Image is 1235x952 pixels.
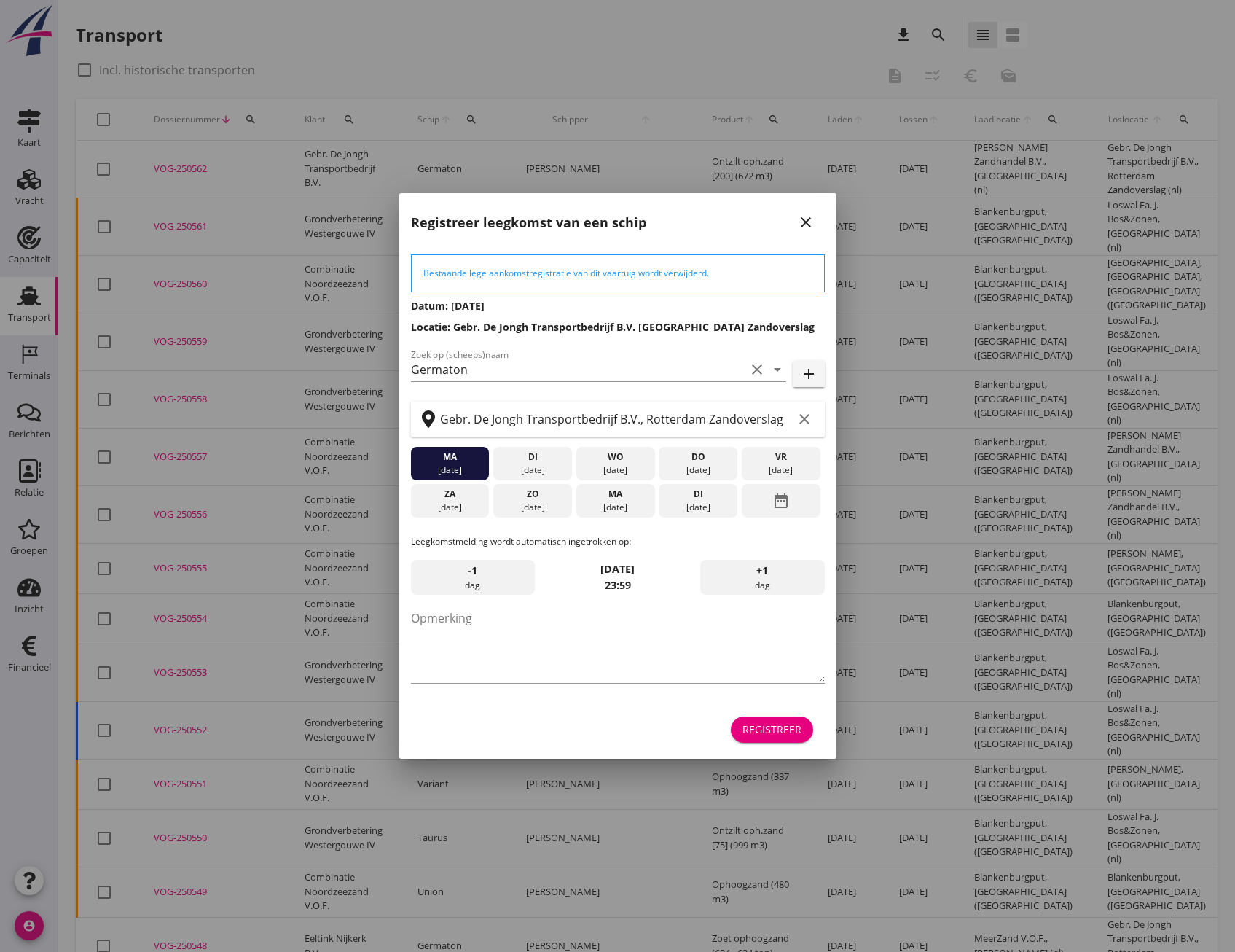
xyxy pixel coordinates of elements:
div: [DATE] [497,464,568,477]
h3: Locatie: Gebr. De Jongh Transportbedrijf B.V. [GEOGRAPHIC_DATA] Zandoverslag [411,319,825,335]
div: do [662,450,734,464]
div: Bestaande lege aankomstregistratie van dit vaartuig wordt verwijderd. [423,267,812,280]
strong: 23:59 [605,578,631,592]
div: di [497,450,568,464]
i: date_range [772,488,790,514]
input: Zoek op terminal of plaats [440,407,793,431]
div: [DATE] [414,501,485,514]
div: Registreer [742,722,801,737]
div: wo [579,450,651,464]
div: dag [700,560,824,595]
div: [DATE] [745,464,817,477]
input: Zoek op (scheeps)naam [411,358,745,381]
div: za [414,488,485,501]
div: vr [745,450,817,464]
div: di [662,488,734,501]
div: [DATE] [662,501,734,514]
div: [DATE] [579,501,651,514]
div: [DATE] [579,464,651,477]
i: clear [748,361,766,378]
h3: Datum: [DATE] [411,298,825,313]
div: zo [497,488,568,501]
i: close [797,214,815,231]
div: [DATE] [497,501,568,514]
span: -1 [468,563,477,579]
div: [DATE] [662,464,734,477]
span: +1 [756,563,768,579]
div: dag [411,560,535,595]
div: ma [414,450,485,464]
h2: Registreer leegkomst van een schip [411,213,646,233]
i: add [800,365,818,383]
i: clear [796,410,813,428]
div: [DATE] [414,464,485,477]
p: Leegkomstmelding wordt automatisch ingetrokken op: [411,535,825,548]
textarea: Opmerking [411,606,825,683]
i: arrow_drop_down [769,361,786,378]
strong: [DATE] [600,562,635,576]
button: Registreer [731,717,813,743]
div: ma [579,488,651,501]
